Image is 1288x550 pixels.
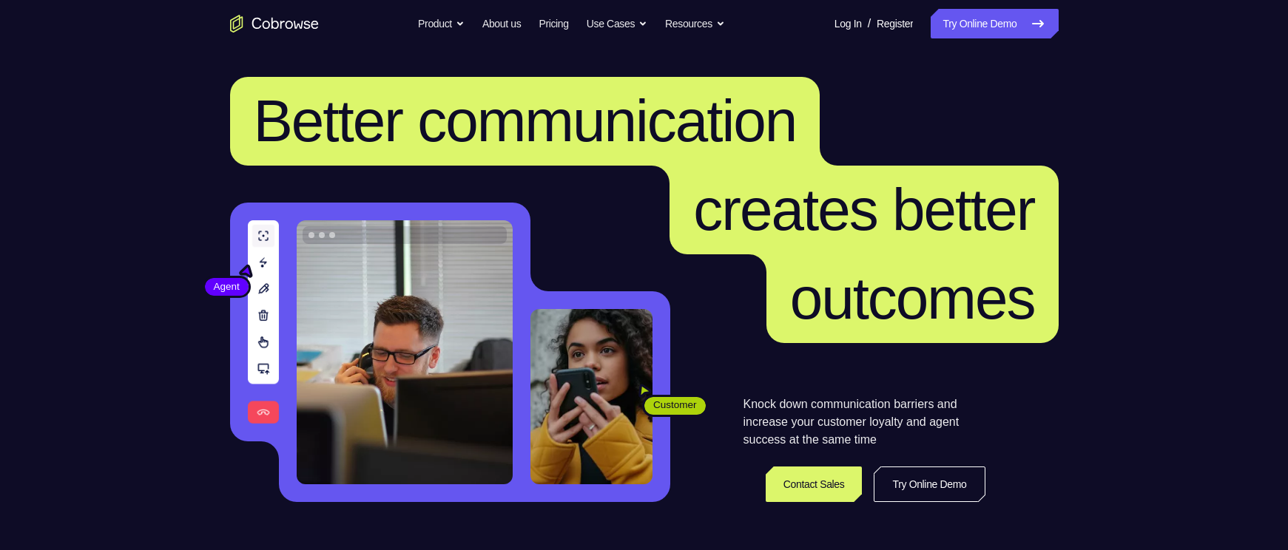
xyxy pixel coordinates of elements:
a: About us [482,9,521,38]
button: Product [418,9,465,38]
a: Contact Sales [766,466,863,502]
a: Try Online Demo [874,466,985,502]
a: Register [877,9,913,38]
a: Go to the home page [230,15,319,33]
span: creates better [693,177,1034,242]
a: Log In [834,9,862,38]
button: Use Cases [587,9,647,38]
button: Resources [665,9,725,38]
span: outcomes [790,265,1035,331]
span: / [868,15,871,33]
p: Knock down communication barriers and increase your customer loyalty and agent success at the sam... [744,395,985,449]
span: Better communication [254,88,797,154]
a: Pricing [539,9,568,38]
a: Try Online Demo [931,9,1058,38]
img: A customer holding their phone [530,309,653,484]
img: A customer support agent talking on the phone [297,220,513,484]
